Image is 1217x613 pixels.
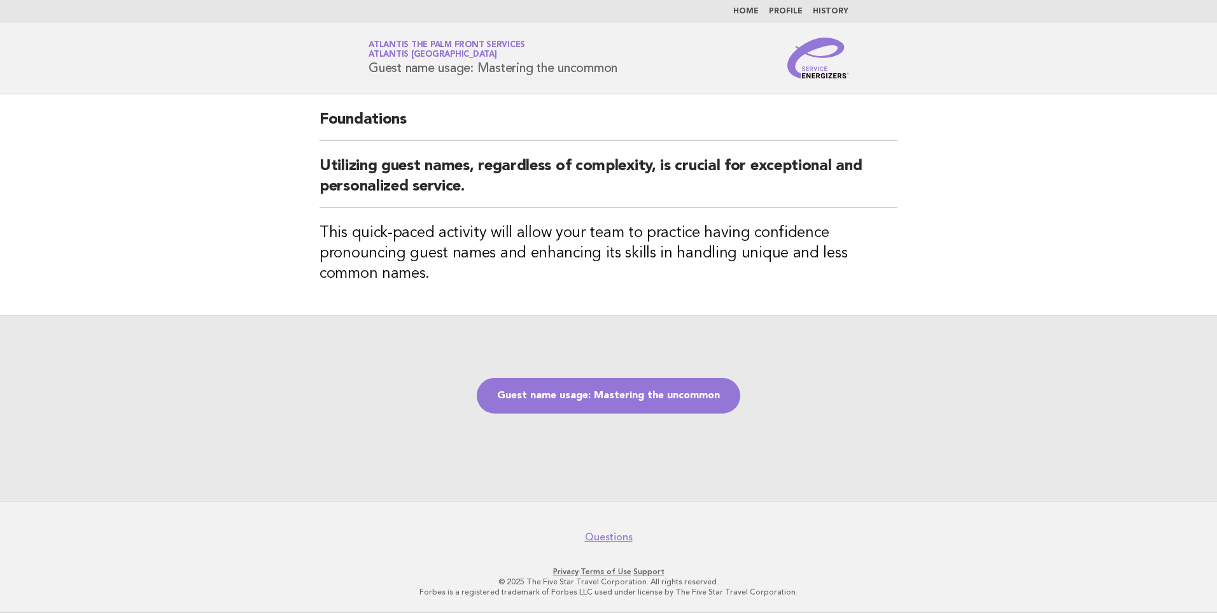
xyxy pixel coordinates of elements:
[320,110,897,141] h2: Foundations
[733,8,759,15] a: Home
[787,38,848,78] img: Service Energizers
[633,567,665,576] a: Support
[477,378,740,414] a: Guest name usage: Mastering the uncommon
[813,8,848,15] a: History
[320,156,897,208] h2: Utilizing guest names, regardless of complexity, is crucial for exceptional and personalized serv...
[580,567,631,576] a: Terms of Use
[219,577,998,587] p: © 2025 The Five Star Travel Corporation. All rights reserved.
[219,587,998,597] p: Forbes is a registered trademark of Forbes LLC used under license by The Five Star Travel Corpora...
[219,566,998,577] p: · ·
[585,531,633,544] a: Questions
[553,567,579,576] a: Privacy
[320,223,897,284] h3: This quick-paced activity will allow your team to practice having confidence pronouncing guest na...
[369,51,497,59] span: Atlantis [GEOGRAPHIC_DATA]
[369,41,525,59] a: Atlantis The Palm Front ServicesAtlantis [GEOGRAPHIC_DATA]
[369,41,617,75] h1: Guest name usage: Mastering the uncommon
[769,8,803,15] a: Profile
